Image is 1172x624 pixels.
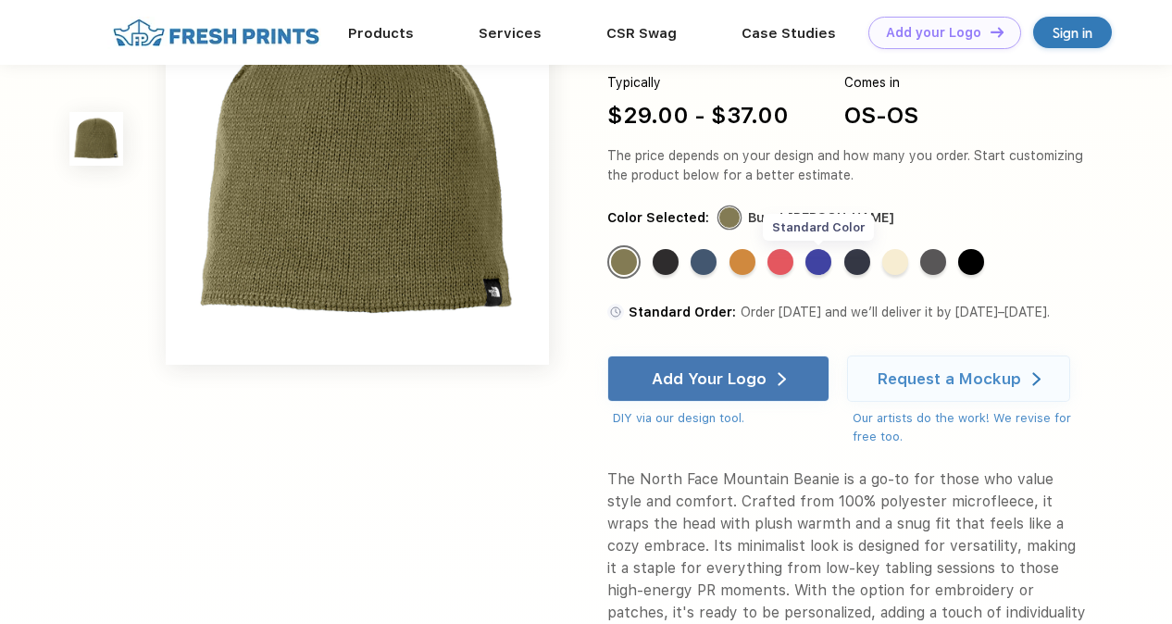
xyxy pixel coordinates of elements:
div: Comes in [844,73,918,93]
div: Timber Tan [729,249,755,275]
div: Add your Logo [886,25,981,41]
img: white arrow [1032,372,1041,386]
img: fo%20logo%202.webp [107,17,325,49]
a: Sign in [1033,17,1112,48]
div: TNF Black [958,249,984,275]
img: func=resize&h=100 [69,112,123,166]
div: TNF Blue [805,249,831,275]
div: Urban Navy [844,249,870,275]
div: Request a Mockup [878,369,1021,388]
div: Blue Wing [691,249,717,275]
div: OS-OS [844,99,918,132]
div: Add Your Logo [652,369,767,388]
div: Vintage White [882,249,908,275]
div: Typically [607,73,789,93]
span: Order [DATE] and we’ll deliver it by [DATE]–[DATE]. [741,305,1050,319]
a: Products [348,25,414,42]
div: Burnt [PERSON_NAME] [748,208,894,228]
div: DIY via our design tool. [613,409,830,428]
div: Our artists do the work! We revise for free too. [853,409,1088,445]
div: $29.00 - $37.00 [607,99,789,132]
div: Asphalt Grey [920,249,946,275]
div: The price depends on your design and how many you order. Start customizing the product below for ... [607,146,1088,185]
div: Sign in [1053,22,1092,44]
img: white arrow [778,372,786,386]
div: Color Selected: [607,208,709,228]
img: standard order [607,304,624,320]
div: Burnt Olive Green [611,249,637,275]
div: Cardinal Red [767,249,793,275]
span: Standard Order: [629,305,736,319]
div: TNF Dark Grey Heather [653,249,679,275]
img: DT [991,27,1004,37]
